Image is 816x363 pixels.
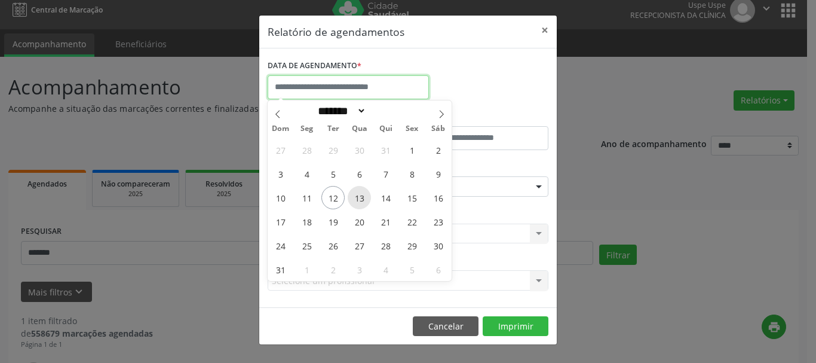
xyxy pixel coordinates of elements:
span: Agosto 2, 2025 [427,138,450,161]
span: Sáb [425,125,452,133]
span: Agosto 6, 2025 [348,162,371,185]
span: Agosto 23, 2025 [427,210,450,233]
span: Agosto 15, 2025 [400,186,424,209]
label: ATÉ [411,108,548,126]
span: Dom [268,125,294,133]
span: Agosto 10, 2025 [269,186,292,209]
span: Setembro 4, 2025 [374,258,397,281]
span: Agosto 9, 2025 [427,162,450,185]
span: Agosto 24, 2025 [269,234,292,257]
span: Julho 31, 2025 [374,138,397,161]
span: Setembro 6, 2025 [427,258,450,281]
span: Julho 28, 2025 [295,138,318,161]
input: Year [366,105,406,117]
span: Qua [346,125,373,133]
span: Agosto 7, 2025 [374,162,397,185]
span: Agosto 11, 2025 [295,186,318,209]
select: Month [314,105,366,117]
span: Setembro 5, 2025 [400,258,424,281]
span: Agosto 25, 2025 [295,234,318,257]
span: Setembro 3, 2025 [348,258,371,281]
span: Agosto 29, 2025 [400,234,424,257]
span: Julho 27, 2025 [269,138,292,161]
button: Imprimir [483,316,548,337]
span: Agosto 22, 2025 [400,210,424,233]
span: Agosto 12, 2025 [321,186,345,209]
span: Agosto 18, 2025 [295,210,318,233]
span: Agosto 30, 2025 [427,234,450,257]
span: Agosto 26, 2025 [321,234,345,257]
span: Agosto 27, 2025 [348,234,371,257]
span: Agosto 1, 2025 [400,138,424,161]
span: Agosto 21, 2025 [374,210,397,233]
span: Setembro 1, 2025 [295,258,318,281]
h5: Relatório de agendamentos [268,24,404,39]
span: Agosto 19, 2025 [321,210,345,233]
span: Seg [294,125,320,133]
span: Ter [320,125,346,133]
span: Julho 30, 2025 [348,138,371,161]
span: Sex [399,125,425,133]
button: Close [533,16,557,45]
span: Agosto 17, 2025 [269,210,292,233]
span: Agosto 20, 2025 [348,210,371,233]
span: Agosto 5, 2025 [321,162,345,185]
span: Agosto 14, 2025 [374,186,397,209]
button: Cancelar [413,316,478,337]
span: Agosto 28, 2025 [374,234,397,257]
span: Agosto 3, 2025 [269,162,292,185]
span: Qui [373,125,399,133]
label: DATA DE AGENDAMENTO [268,57,361,75]
span: Agosto 8, 2025 [400,162,424,185]
span: Setembro 2, 2025 [321,258,345,281]
span: Julho 29, 2025 [321,138,345,161]
span: Agosto 4, 2025 [295,162,318,185]
span: Agosto 31, 2025 [269,258,292,281]
span: Agosto 16, 2025 [427,186,450,209]
span: Agosto 13, 2025 [348,186,371,209]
